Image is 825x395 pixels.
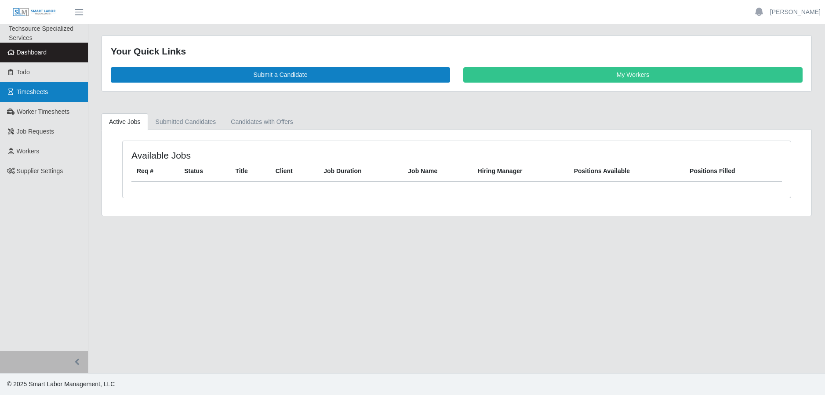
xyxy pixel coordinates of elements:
[17,69,30,76] span: Todo
[111,67,450,83] a: Submit a Candidate
[17,88,48,95] span: Timesheets
[463,67,803,83] a: My Workers
[770,7,821,17] a: [PERSON_NAME]
[472,161,569,181] th: Hiring Manager
[223,113,300,130] a: Candidates with Offers
[569,161,684,181] th: Positions Available
[179,161,230,181] th: Status
[131,161,179,181] th: Req #
[17,128,55,135] span: Job Requests
[148,113,224,130] a: Submitted Candidates
[7,381,115,388] span: © 2025 Smart Labor Management, LLC
[17,108,69,115] span: Worker Timesheets
[12,7,56,17] img: SLM Logo
[270,161,318,181] th: Client
[131,150,395,161] h4: Available Jobs
[403,161,472,181] th: Job Name
[111,44,803,58] div: Your Quick Links
[684,161,782,181] th: Positions Filled
[102,113,148,130] a: Active Jobs
[230,161,270,181] th: Title
[318,161,403,181] th: Job Duration
[17,148,40,155] span: Workers
[17,167,63,174] span: Supplier Settings
[17,49,47,56] span: Dashboard
[9,25,73,41] span: Techsource Specialized Services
